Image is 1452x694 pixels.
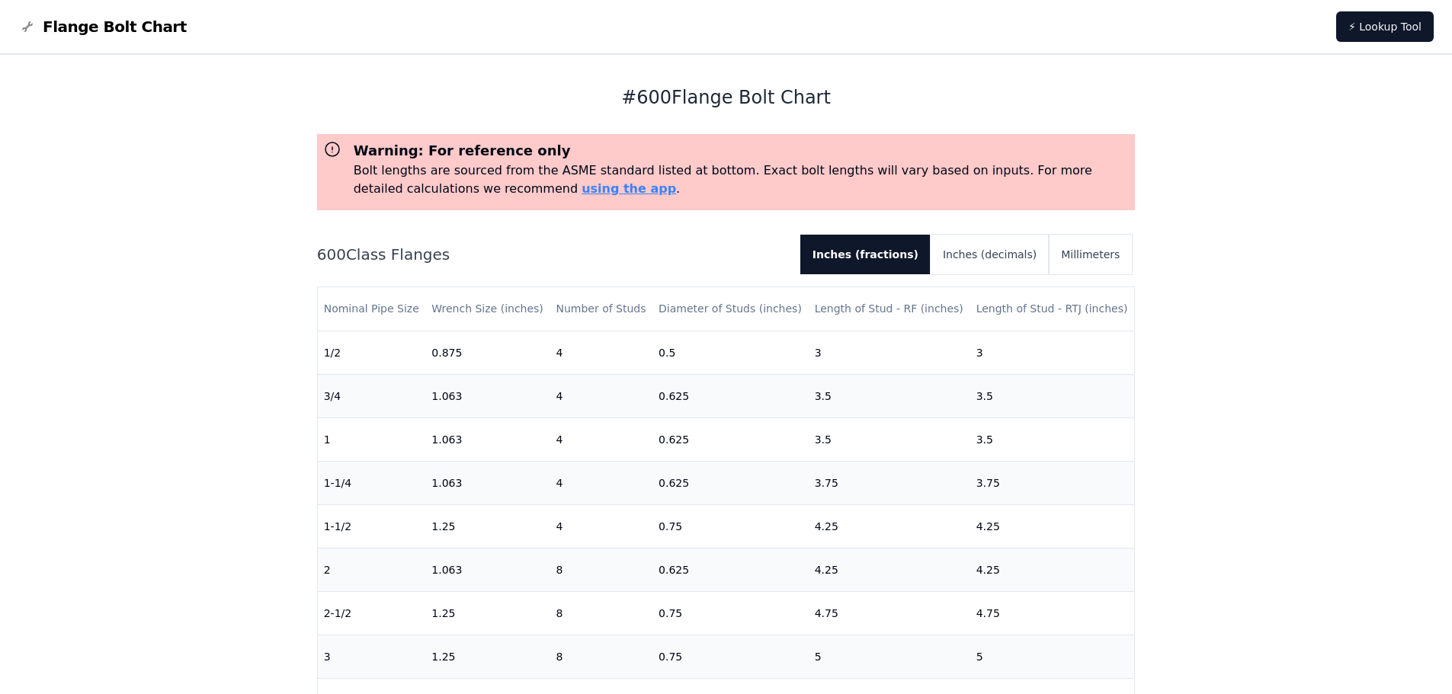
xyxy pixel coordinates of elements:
[652,417,809,461] td: 0.625
[652,635,809,678] td: 0.75
[43,16,187,37] span: Flange Bolt Chart
[550,374,652,417] td: 4
[550,461,652,504] td: 4
[652,461,809,504] td: 0.625
[425,331,550,374] td: 0.875
[354,162,1130,198] p: Bolt lengths are sourced from the ASME standard listed at bottom. Exact bolt lengths will vary ba...
[809,504,970,548] td: 4.25
[970,591,1135,635] td: 4.75
[425,548,550,591] td: 1.063
[970,331,1135,374] td: 3
[550,287,652,331] th: Number of Studs
[425,591,550,635] td: 1.25
[550,331,652,374] td: 4
[1336,11,1434,42] a: ⚡ Lookup Tool
[652,287,809,331] th: Diameter of Studs (inches)
[318,548,426,591] td: 2
[18,16,187,37] a: Flange Bolt Chart LogoFlange Bolt Chart
[550,548,652,591] td: 8
[318,461,426,504] td: 1-1/4
[425,635,550,678] td: 1.25
[550,504,652,548] td: 4
[809,417,970,461] td: 3.5
[317,244,788,265] h2: 600 Class Flanges
[970,635,1135,678] td: 5
[931,235,1049,274] button: Inches (decimals)
[1049,235,1132,274] button: Millimeters
[809,331,970,374] td: 3
[354,140,1130,162] h3: Warning: For reference only
[582,181,676,196] a: using the app
[809,591,970,635] td: 4.75
[318,591,426,635] td: 2-1/2
[809,461,970,504] td: 3.75
[425,504,550,548] td: 1.25
[425,417,550,461] td: 1.063
[652,504,809,548] td: 0.75
[809,374,970,417] td: 3.5
[318,374,426,417] td: 3/4
[652,374,809,417] td: 0.625
[809,287,970,331] th: Length of Stud - RF (inches)
[970,461,1135,504] td: 3.75
[652,548,809,591] td: 0.625
[809,548,970,591] td: 4.25
[652,591,809,635] td: 0.75
[809,635,970,678] td: 5
[970,287,1135,331] th: Length of Stud - RTJ (inches)
[550,591,652,635] td: 8
[970,548,1135,591] td: 4.25
[800,235,931,274] button: Inches (fractions)
[425,461,550,504] td: 1.063
[318,287,426,331] th: Nominal Pipe Size
[970,417,1135,461] td: 3.5
[318,635,426,678] td: 3
[425,374,550,417] td: 1.063
[317,85,1136,110] h1: # 600 Flange Bolt Chart
[970,374,1135,417] td: 3.5
[970,504,1135,548] td: 4.25
[318,331,426,374] td: 1/2
[318,504,426,548] td: 1-1/2
[550,417,652,461] td: 4
[318,417,426,461] td: 1
[550,635,652,678] td: 8
[425,287,550,331] th: Wrench Size (inches)
[18,18,37,36] img: Flange Bolt Chart Logo
[652,331,809,374] td: 0.5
